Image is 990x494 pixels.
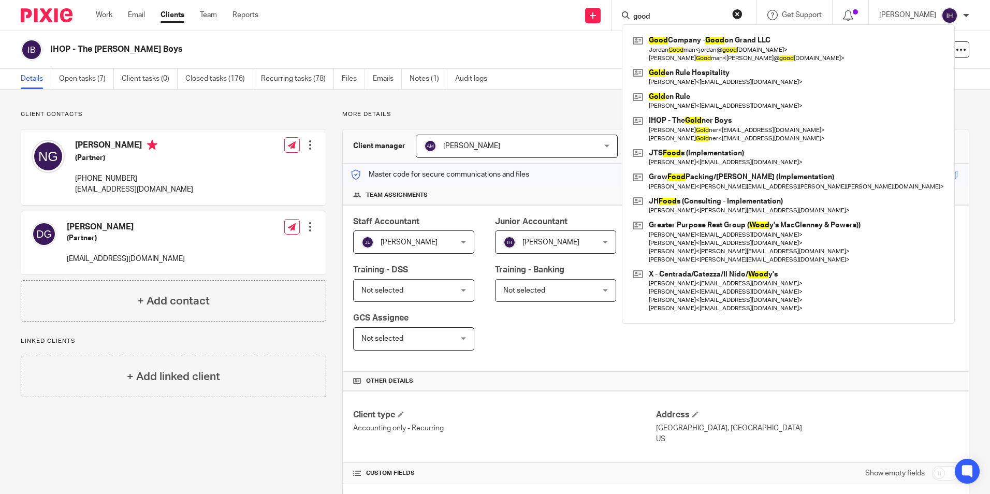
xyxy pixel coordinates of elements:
[147,140,157,150] i: Primary
[232,10,258,20] a: Reports
[353,423,656,433] p: Accounting only - Recurring
[59,69,114,89] a: Open tasks (7)
[656,410,958,420] h4: Address
[67,222,185,233] h4: [PERSON_NAME]
[361,287,403,294] span: Not selected
[503,287,545,294] span: Not selected
[941,7,958,24] img: svg%3E
[865,468,925,478] label: Show empty fields
[75,153,193,163] h5: (Partner)
[342,69,365,89] a: Files
[410,69,447,89] a: Notes (1)
[495,217,567,226] span: Junior Accountant
[342,110,969,119] p: More details
[732,9,742,19] button: Clear
[21,69,51,89] a: Details
[161,10,184,20] a: Clients
[353,217,419,226] span: Staff Accountant
[443,142,500,150] span: [PERSON_NAME]
[127,369,220,385] h4: + Add linked client
[21,8,72,22] img: Pixie
[353,141,405,151] h3: Client manager
[96,10,112,20] a: Work
[67,233,185,243] h5: (Partner)
[128,10,145,20] a: Email
[261,69,334,89] a: Recurring tasks (78)
[75,140,193,153] h4: [PERSON_NAME]
[522,239,579,246] span: [PERSON_NAME]
[782,11,822,19] span: Get Support
[381,239,438,246] span: [PERSON_NAME]
[67,254,185,264] p: [EMAIL_ADDRESS][DOMAIN_NAME]
[353,266,408,274] span: Training - DSS
[21,39,42,61] img: svg%3E
[32,140,65,173] img: svg%3E
[366,377,413,385] span: Other details
[373,69,402,89] a: Emails
[200,10,217,20] a: Team
[879,10,936,20] p: [PERSON_NAME]
[495,266,564,274] span: Training - Banking
[137,293,210,309] h4: + Add contact
[424,140,436,152] img: svg%3E
[75,184,193,195] p: [EMAIL_ADDRESS][DOMAIN_NAME]
[632,12,725,22] input: Search
[366,191,428,199] span: Team assignments
[21,337,326,345] p: Linked clients
[361,236,374,249] img: svg%3E
[361,335,403,342] span: Not selected
[353,410,656,420] h4: Client type
[75,173,193,184] p: [PHONE_NUMBER]
[50,44,673,55] h2: IHOP - The [PERSON_NAME] Boys
[455,69,495,89] a: Audit logs
[122,69,178,89] a: Client tasks (0)
[353,314,409,322] span: GCS Assignee
[32,222,56,246] img: svg%3E
[351,169,529,180] p: Master code for secure communications and files
[185,69,253,89] a: Closed tasks (176)
[21,110,326,119] p: Client contacts
[503,236,516,249] img: svg%3E
[656,434,958,444] p: US
[353,469,656,477] h4: CUSTOM FIELDS
[656,423,958,433] p: [GEOGRAPHIC_DATA], [GEOGRAPHIC_DATA]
